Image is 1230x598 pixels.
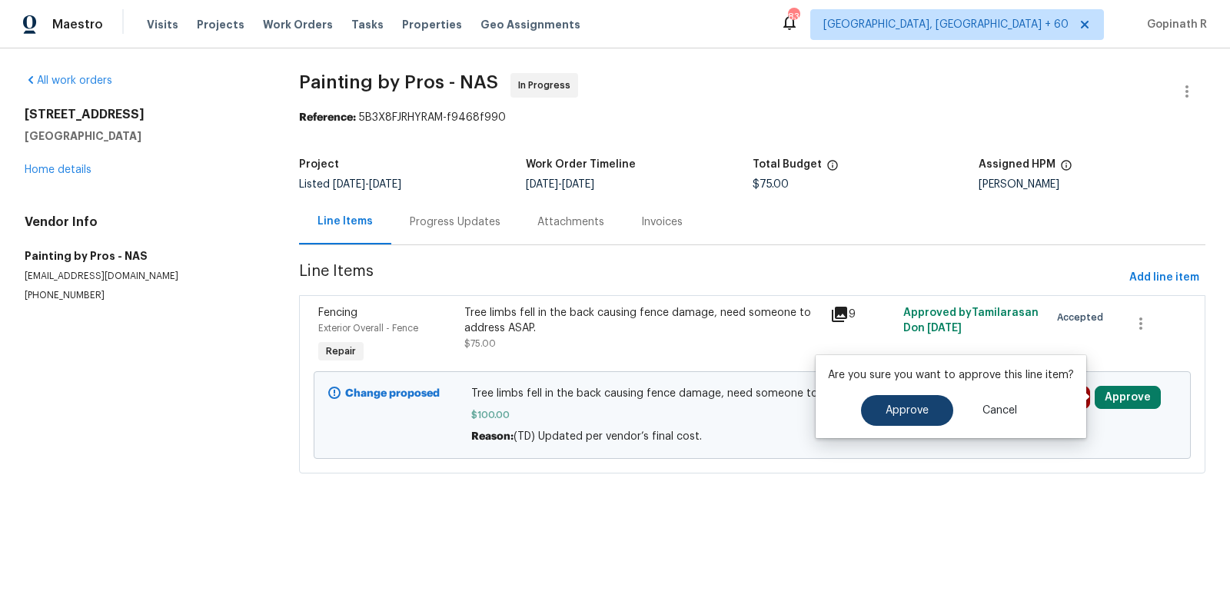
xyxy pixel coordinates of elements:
span: [DATE] [333,179,365,190]
div: [PERSON_NAME] [979,179,1205,190]
h5: Total Budget [753,159,822,170]
span: Exterior Overall - Fence [318,324,418,333]
div: Tree limbs fell in the back causing fence damage, need someone to address ASAP. [464,305,820,336]
span: Painting by Pros - NAS [299,73,498,91]
div: Attachments [537,214,604,230]
p: Are you sure you want to approve this line item? [828,367,1074,383]
div: 5B3X8FJRHYRAM-f9468f990 [299,110,1205,125]
h5: Painting by Pros - NAS [25,248,262,264]
h5: [GEOGRAPHIC_DATA] [25,128,262,144]
span: [DATE] [369,179,401,190]
span: $75.00 [753,179,789,190]
div: 9 [830,305,894,324]
h5: Project [299,159,339,170]
h5: Assigned HPM [979,159,1055,170]
div: Progress Updates [410,214,500,230]
div: Invoices [641,214,683,230]
span: - [526,179,594,190]
span: Maestro [52,17,103,32]
span: - [333,179,401,190]
span: Repair [320,344,362,359]
span: (TD) Updated per vendor’s final cost. [514,431,702,442]
button: Add line item [1123,264,1205,292]
span: [DATE] [927,323,962,334]
span: Add line item [1129,268,1199,287]
p: [EMAIL_ADDRESS][DOMAIN_NAME] [25,270,262,283]
h2: [STREET_ADDRESS] [25,107,262,122]
button: Approve [1095,386,1161,409]
span: Line Items [299,264,1123,292]
span: Reason: [471,431,514,442]
span: Listed [299,179,401,190]
h5: Work Order Timeline [526,159,636,170]
p: [PHONE_NUMBER] [25,289,262,302]
h4: Vendor Info [25,214,262,230]
b: Reference: [299,112,356,123]
span: Gopinath R [1141,17,1207,32]
span: [GEOGRAPHIC_DATA], [GEOGRAPHIC_DATA] + 60 [823,17,1069,32]
span: [DATE] [526,179,558,190]
span: Tasks [351,19,384,30]
span: Projects [197,17,244,32]
span: $100.00 [471,407,1033,423]
span: Work Orders [263,17,333,32]
a: All work orders [25,75,112,86]
a: Home details [25,164,91,175]
div: Line Items [317,214,373,229]
b: Change proposed [345,388,440,399]
span: Geo Assignments [480,17,580,32]
span: Approved by Tamilarasan D on [903,307,1039,334]
span: Cancel [982,405,1017,417]
span: Properties [402,17,462,32]
span: The total cost of line items that have been proposed by Opendoor. This sum includes line items th... [826,159,839,179]
span: Accepted [1057,310,1109,325]
button: Cancel [958,395,1042,426]
div: 834 [788,9,799,25]
span: Fencing [318,307,357,318]
span: In Progress [518,78,577,93]
span: $75.00 [464,339,496,348]
span: [DATE] [562,179,594,190]
span: The hpm assigned to this work order. [1060,159,1072,179]
button: Approve [861,395,953,426]
span: Approve [886,405,929,417]
span: Tree limbs fell in the back causing fence damage, need someone to address ASAP. [471,386,1033,401]
span: Visits [147,17,178,32]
